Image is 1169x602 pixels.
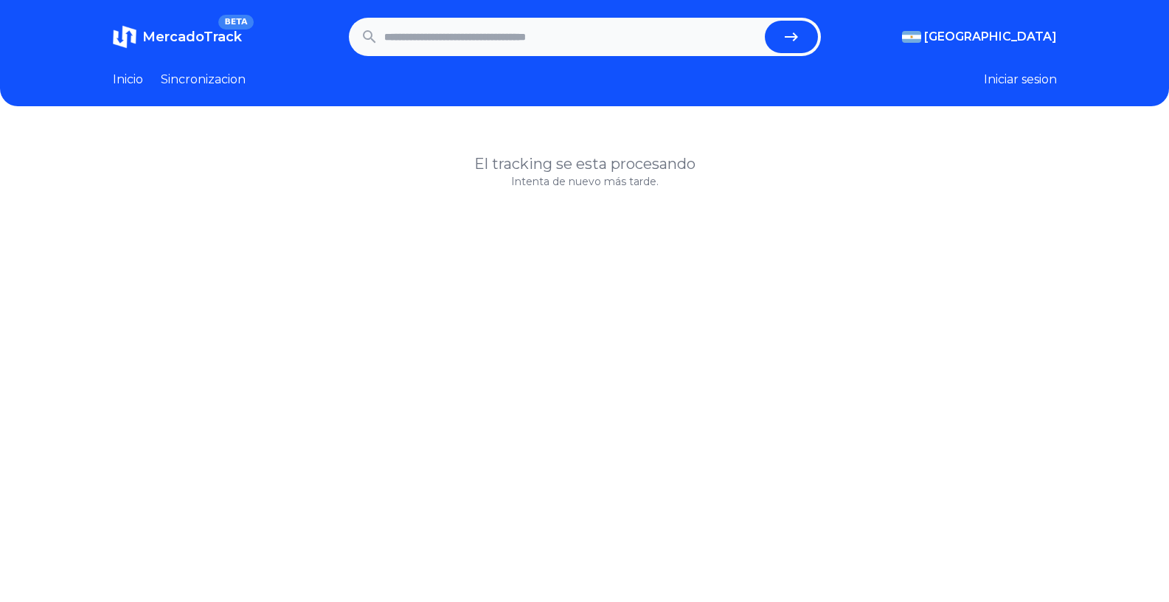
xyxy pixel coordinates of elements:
[113,25,136,49] img: MercadoTrack
[113,71,143,89] a: Inicio
[902,28,1057,46] button: [GEOGRAPHIC_DATA]
[113,25,242,49] a: MercadoTrackBETA
[984,71,1057,89] button: Iniciar sesion
[161,71,246,89] a: Sincronizacion
[218,15,253,30] span: BETA
[924,28,1057,46] span: [GEOGRAPHIC_DATA]
[113,174,1057,189] p: Intenta de nuevo más tarde.
[142,29,242,45] span: MercadoTrack
[113,153,1057,174] h1: El tracking se esta procesando
[902,31,921,43] img: Argentina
